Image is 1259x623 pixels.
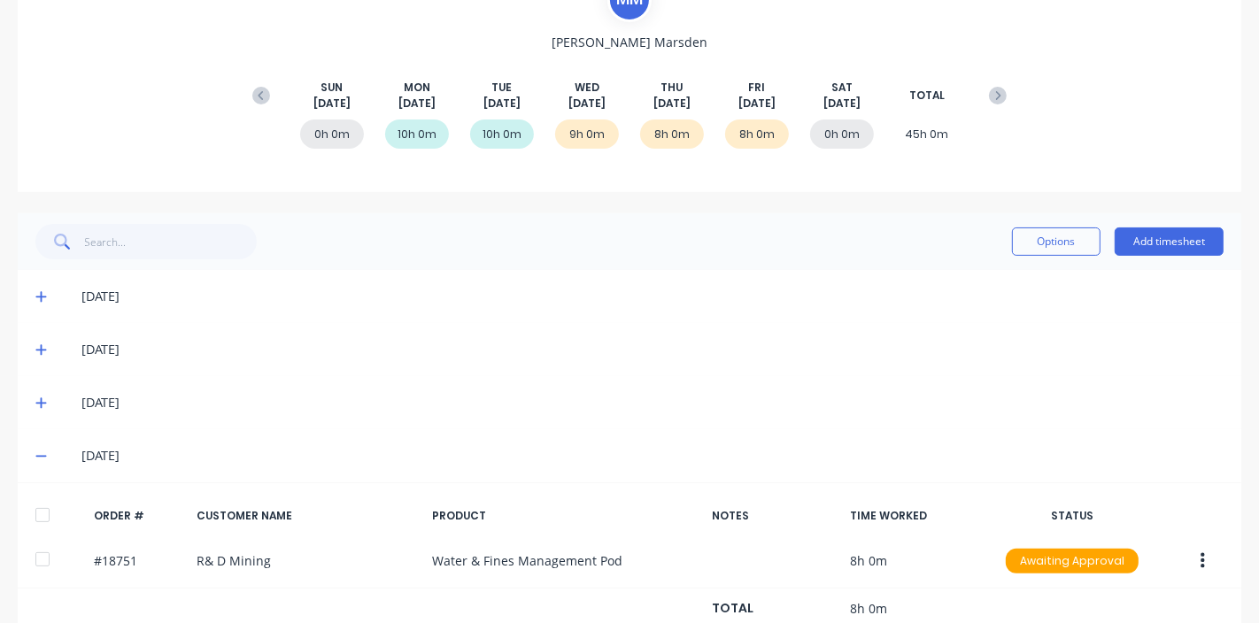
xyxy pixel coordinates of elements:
[81,340,1224,359] div: [DATE]
[1005,548,1139,574] button: Awaiting Approval
[313,96,351,112] span: [DATE]
[661,80,684,96] span: THU
[197,508,418,524] div: CUSTOMER NAME
[552,33,707,51] span: [PERSON_NAME] Marsden
[385,119,449,149] div: 10h 0m
[823,96,861,112] span: [DATE]
[749,80,766,96] span: FRI
[997,508,1147,524] div: STATUS
[470,119,534,149] div: 10h 0m
[810,119,874,149] div: 0h 0m
[432,508,698,524] div: PRODUCT
[1115,227,1224,256] button: Add timesheet
[831,80,853,96] span: SAT
[653,96,691,112] span: [DATE]
[94,508,182,524] div: ORDER #
[1006,549,1139,573] div: Awaiting Approval
[321,80,343,96] span: SUN
[909,88,945,104] span: TOTAL
[483,96,521,112] span: [DATE]
[491,80,512,96] span: TUE
[575,80,599,96] span: WED
[85,224,258,259] input: Search...
[81,393,1224,412] div: [DATE]
[300,119,364,149] div: 0h 0m
[404,80,430,96] span: MON
[568,96,606,112] span: [DATE]
[738,96,776,112] span: [DATE]
[398,96,436,112] span: [DATE]
[1012,227,1101,256] button: Options
[895,119,959,149] div: 45h 0m
[712,508,836,524] div: NOTES
[640,119,704,149] div: 8h 0m
[81,287,1224,306] div: [DATE]
[555,119,619,149] div: 9h 0m
[850,508,983,524] div: TIME WORKED
[725,119,789,149] div: 8h 0m
[81,446,1224,465] div: [DATE]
